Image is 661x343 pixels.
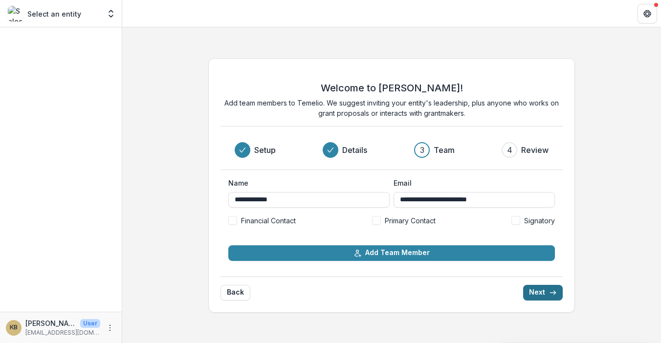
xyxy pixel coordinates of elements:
button: Add Team Member [228,245,555,261]
p: User [80,319,100,328]
button: Next [523,285,563,300]
h3: Setup [254,144,276,156]
h2: Welcome to [PERSON_NAME]! [321,82,463,94]
span: Signatory [524,215,555,226]
span: Financial Contact [241,215,296,226]
h3: Review [521,144,549,156]
h3: Details [342,144,367,156]
div: Progress [235,142,549,158]
label: Name [228,178,384,188]
p: Add team members to Temelio. We suggest inviting your entity's leadership, plus anyone who works ... [220,98,563,118]
button: Back [220,285,250,300]
p: [PERSON_NAME] [25,318,76,328]
p: [EMAIL_ADDRESS][DOMAIN_NAME] [25,328,100,337]
span: Primary Contact [385,215,436,226]
button: Get Help [638,4,657,23]
h3: Team [434,144,455,156]
label: Email [394,178,549,188]
div: 4 [507,144,512,156]
button: More [104,322,116,334]
div: 3 [420,144,424,156]
img: Select an entity [8,6,23,21]
div: Karen Blewitt [10,324,18,331]
button: Open entity switcher [104,4,118,23]
p: Select an entity [27,9,81,19]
